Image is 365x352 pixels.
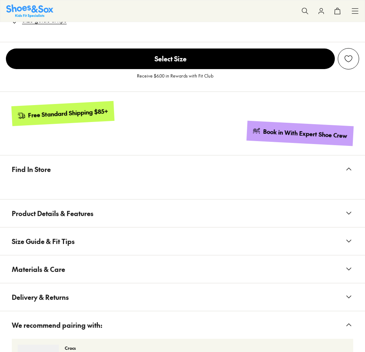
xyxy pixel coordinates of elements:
[12,158,51,180] span: Find In Store
[6,49,335,69] span: Select Size
[11,101,114,126] a: Free Standard Shipping $85+
[12,286,69,308] span: Delivery & Returns
[65,345,347,351] p: Crocs
[247,121,354,146] a: Book in With Expert Shoe Crew
[12,258,65,280] span: Materials & Care
[6,4,53,17] a: Shoes & Sox
[338,48,359,69] button: Add to Wishlist
[263,127,348,140] div: Book in With Expert Shoe Crew
[12,314,102,336] span: We recommend pairing with:
[28,107,109,119] div: Free Standard Shipping $85+
[12,202,93,224] span: Product Details & Features
[12,230,75,252] span: Size Guide & Fit Tips
[12,183,353,190] iframe: Find in Store
[6,4,53,17] img: SNS_Logo_Responsive.svg
[6,48,335,69] button: Select Size
[137,72,213,86] p: Receive $6.00 in Rewards with Fit Club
